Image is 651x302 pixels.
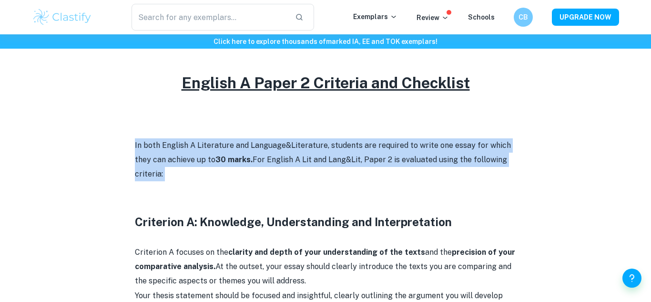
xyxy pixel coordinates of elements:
[417,12,449,23] p: Review
[135,248,515,271] strong: precision of your comparative analysis.
[552,9,619,26] button: UPGRADE NOW
[518,12,529,22] h6: CB
[32,8,92,27] img: Clastify logo
[135,245,516,289] p: Criterion A focuses on the and the At the outset, your essay should clearly introduce the texts y...
[514,8,533,27] button: CB
[2,36,649,47] h6: Click here to explore thousands of marked IA, EE and TOK exemplars !
[468,13,495,21] a: Schools
[135,213,516,230] h3: Criterion A: Knowledge, Understanding and Interpretation
[132,4,287,31] input: Search for any exemplars...
[228,248,425,257] strong: clarity and depth of your understanding of the texts
[353,11,397,22] p: Exemplars
[622,269,641,288] button: Help and Feedback
[215,155,253,164] strong: 30 marks.
[182,74,470,92] u: English A Paper 2 Criteria and Checklist
[135,138,516,182] p: In both English A Literature and Language&Literature, students are required to write one essay fo...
